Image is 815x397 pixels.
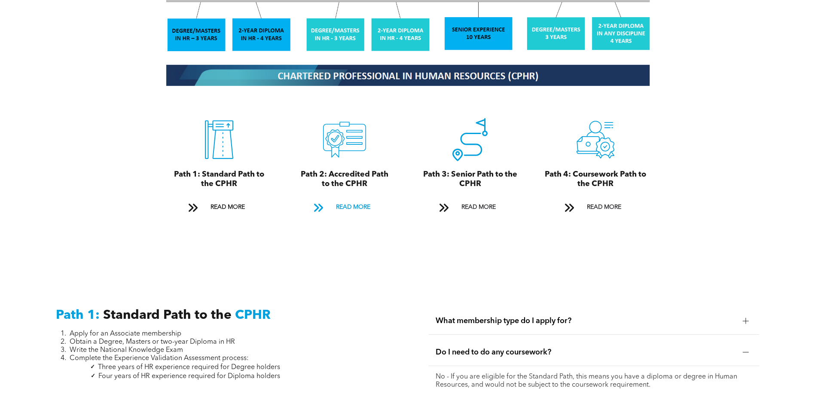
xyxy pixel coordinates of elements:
[70,339,235,345] span: Obtain a Degree, Masters or two-year Diploma in HR
[70,347,183,354] span: Write the National Knowledge Exam
[174,171,264,188] span: Path 1: Standard Path to the CPHR
[301,171,388,188] span: Path 2: Accredited Path to the CPHR
[103,309,232,322] span: Standard Path to the
[98,373,280,380] span: Four years of HR experience required for Diploma holders
[545,171,646,188] span: Path 4: Coursework Path to the CPHR
[436,348,736,357] span: Do I need to do any coursework?
[433,199,507,215] a: READ MORE
[98,364,280,371] span: Three years of HR experience required for Degree holders
[436,316,736,326] span: What membership type do I apply for?
[423,171,517,188] span: Path 3: Senior Path to the CPHR
[70,330,181,337] span: Apply for an Associate membership
[559,199,632,215] a: READ MORE
[333,199,373,215] span: READ MORE
[182,199,256,215] a: READ MORE
[308,199,382,215] a: READ MORE
[584,199,624,215] span: READ MORE
[436,373,752,389] p: No - If you are eligible for the Standard Path, this means you have a diploma or degree in Human ...
[208,199,248,215] span: READ MORE
[70,355,249,362] span: Complete the Experience Validation Assessment process:
[458,199,499,215] span: READ MORE
[235,309,271,322] span: CPHR
[56,309,100,322] span: Path 1:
